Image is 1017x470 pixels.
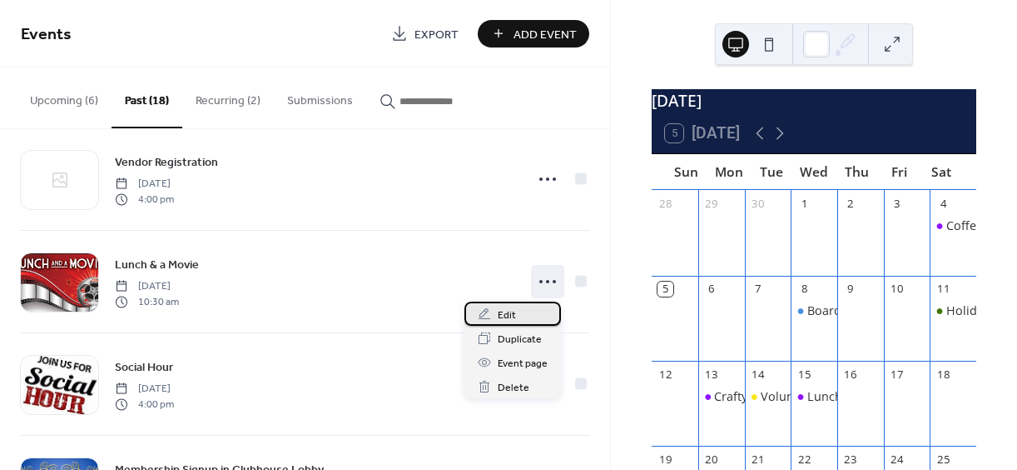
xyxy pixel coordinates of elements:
[843,452,858,467] div: 23
[807,302,890,319] div: Board Meeting
[836,154,878,190] div: Thu
[761,388,926,405] div: Volunteer at A Precious Child
[115,359,173,377] span: Social Hour
[935,282,950,297] div: 11
[115,255,199,274] a: Lunch & a Movie
[935,367,950,382] div: 18
[513,26,577,43] span: Add Event
[115,192,174,207] span: 4:00 pm
[115,154,218,172] span: Vendor Registration
[115,257,199,274] span: Lunch & a Movie
[704,452,719,467] div: 20
[115,152,218,172] a: Vendor Registration
[657,367,672,382] div: 12
[665,154,707,190] div: Sun
[115,177,174,192] span: [DATE]
[796,282,811,297] div: 8
[657,282,672,297] div: 5
[115,397,174,412] span: 4:00 pm
[751,367,766,382] div: 14
[498,307,516,324] span: Edit
[17,67,112,127] button: Upcoming (6)
[751,196,766,211] div: 30
[890,367,905,382] div: 17
[657,196,672,211] div: 28
[182,67,274,127] button: Recurring (2)
[115,357,173,377] a: Social Hour
[935,452,950,467] div: 25
[274,67,366,127] button: Submissions
[791,388,837,405] div: Lunch Bunch
[115,382,174,397] span: [DATE]
[115,279,179,294] span: [DATE]
[796,196,811,211] div: 1
[807,388,881,405] div: Lunch Bunch
[498,379,529,397] span: Delete
[930,217,976,234] div: Coffee & Donuts
[750,154,792,190] div: Tue
[890,452,905,467] div: 24
[714,388,821,405] div: Crafty Connections
[657,452,672,467] div: 19
[707,154,750,190] div: Mon
[698,388,745,405] div: Crafty Connections
[935,196,950,211] div: 4
[498,355,548,372] span: Event page
[21,18,72,51] span: Events
[745,388,791,405] div: Volunteer at A Precious Child
[751,282,766,297] div: 7
[930,302,976,319] div: Holiday Bazaar
[751,452,766,467] div: 21
[704,282,719,297] div: 6
[843,282,858,297] div: 9
[704,196,719,211] div: 29
[793,154,836,190] div: Wed
[920,154,963,190] div: Sat
[704,367,719,382] div: 13
[379,20,471,47] a: Export
[112,67,182,128] button: Past (18)
[414,26,459,43] span: Export
[796,452,811,467] div: 22
[478,20,589,47] button: Add Event
[890,196,905,211] div: 3
[878,154,920,190] div: Fri
[796,367,811,382] div: 15
[115,294,179,309] span: 10:30 am
[652,89,976,113] div: [DATE]
[890,282,905,297] div: 10
[498,331,542,348] span: Duplicate
[843,367,858,382] div: 16
[843,196,858,211] div: 2
[791,302,837,319] div: Board Meeting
